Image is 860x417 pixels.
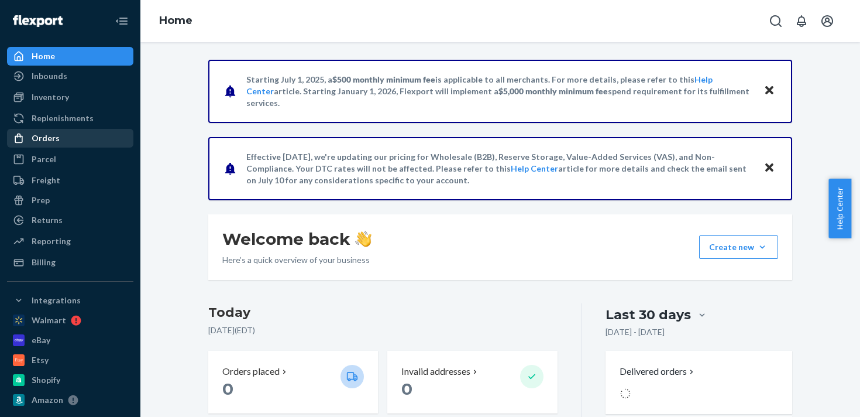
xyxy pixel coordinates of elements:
a: Reporting [7,232,133,251]
div: eBay [32,334,50,346]
div: Shopify [32,374,60,386]
p: Starting July 1, 2025, a is applicable to all merchants. For more details, please refer to this a... [246,74,752,109]
div: Walmart [32,315,66,326]
button: Close [762,83,777,100]
div: Freight [32,175,60,186]
button: Help Center [828,179,851,238]
div: Etsy [32,354,49,366]
button: Close Navigation [110,9,133,33]
div: Replenishments [32,112,94,124]
a: Freight [7,171,133,190]
button: Close [762,160,777,177]
a: Home [7,47,133,66]
button: Open notifications [790,9,813,33]
button: Invalid addresses 0 [387,351,557,413]
p: [DATE] ( EDT ) [208,324,558,336]
div: Prep [32,194,50,206]
div: Inventory [32,91,69,103]
p: [DATE] - [DATE] [606,326,665,338]
button: Integrations [7,291,133,310]
button: Open Search Box [764,9,787,33]
span: 0 [401,379,412,399]
a: Help Center [511,163,558,173]
a: Shopify [7,371,133,389]
h3: Today [208,303,558,322]
a: Returns [7,211,133,230]
div: Returns [32,214,63,226]
div: Home [32,50,55,62]
a: Billing [7,253,133,272]
img: Flexport logo [13,15,63,27]
h1: Welcome back [222,228,371,249]
p: Orders placed [222,365,280,378]
div: Amazon [32,394,63,406]
p: Here’s a quick overview of your business [222,254,371,266]
p: Invalid addresses [401,365,470,378]
button: Orders placed 0 [208,351,378,413]
div: Parcel [32,153,56,165]
a: Replenishments [7,109,133,128]
img: hand-wave emoji [355,231,371,247]
a: Walmart [7,311,133,330]
a: eBay [7,331,133,350]
span: 0 [222,379,233,399]
div: Last 30 days [606,306,691,324]
div: Orders [32,132,60,144]
div: Reporting [32,235,71,247]
a: Inventory [7,88,133,107]
a: Prep [7,191,133,210]
button: Delivered orders [620,365,696,378]
button: Create new [699,235,778,259]
div: Billing [32,257,56,268]
div: Inbounds [32,70,67,82]
span: $5,000 monthly minimum fee [498,86,608,96]
a: Orders [7,129,133,148]
a: Home [159,14,192,27]
a: Amazon [7,391,133,409]
button: Open account menu [816,9,839,33]
a: Inbounds [7,67,133,86]
p: Effective [DATE], we're updating our pricing for Wholesale (B2B), Reserve Storage, Value-Added Se... [246,151,752,186]
span: $500 monthly minimum fee [332,74,435,84]
a: Parcel [7,150,133,169]
a: Etsy [7,351,133,370]
div: Integrations [32,295,81,306]
ol: breadcrumbs [150,4,202,38]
